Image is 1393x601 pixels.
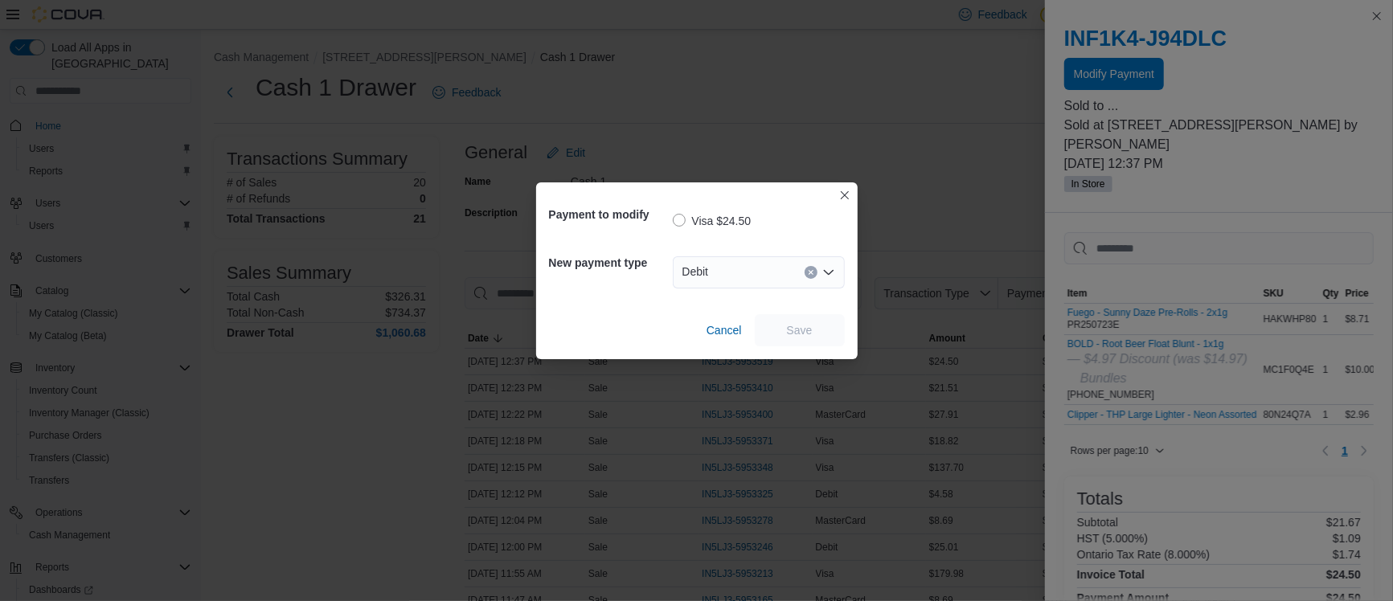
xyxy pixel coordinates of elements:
[805,266,817,279] button: Clear input
[549,247,670,279] h5: New payment type
[715,263,716,282] input: Accessible screen reader label
[682,262,709,281] span: Debit
[755,314,845,346] button: Save
[700,314,748,346] button: Cancel
[822,266,835,279] button: Open list of options
[707,322,742,338] span: Cancel
[549,198,670,231] h5: Payment to modify
[673,211,752,231] label: Visa $24.50
[835,186,854,205] button: Closes this modal window
[787,322,813,338] span: Save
